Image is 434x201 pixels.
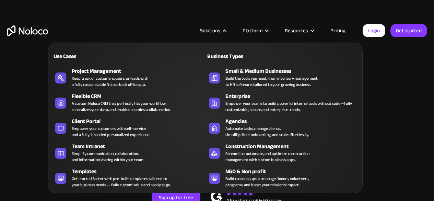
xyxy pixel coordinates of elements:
[52,166,205,189] a: TemplatesGet started faster with pre-built templates tailored toyour business needs — fully custo...
[52,52,126,60] div: Use Cases
[243,26,262,35] div: Platform
[52,66,205,89] a: Project ManagementKeep track of customers, users, or leads witha fully customizable Noloco back o...
[7,25,48,36] a: home
[72,142,208,150] div: Team Intranet
[72,150,144,163] div: Simplify communication, collaboration, and information sharing within your team.
[72,100,171,113] div: A custom Noloco CRM that perfectly fits your workflow, centralizes your data, and enables seamles...
[72,75,148,88] div: Keep track of customers, users, or leads with a fully customizable Noloco back office app.
[200,26,220,35] div: Solutions
[191,26,234,35] div: Solutions
[225,167,362,176] div: NGO & Non profit
[206,91,359,114] a: EnterpriseEmpower your teams to build powerful internal tools without code—fully customizable, se...
[225,92,362,100] div: Enterprise
[206,141,359,164] a: Construction ManagementStreamline, automate, and optimize constructionmanagement with custom busi...
[234,26,276,35] div: Platform
[206,48,359,64] a: Business Types
[52,116,205,139] a: Client PortalEmpower your customers with self-serviceand a fully-branded personalized experience.
[225,176,309,188] div: Build custom apps to manage donors, volunteers, programs, and boost your mission’s impact.
[225,142,362,150] div: Construction Management
[72,125,150,138] div: Empower your customers with self-service and a fully-branded personalized experience.
[72,92,208,100] div: Flexible CRM
[363,24,385,37] a: Login
[52,141,205,164] a: Team IntranetSimplify communication, collaboration,and information sharing within your team.
[206,52,280,60] div: Business Types
[322,26,354,35] a: Pricing
[206,166,359,189] a: NGO & Non profitBuild custom apps to manage donors, volunteers,programs, and boost your mission’s...
[52,91,205,114] a: Flexible CRMA custom Noloco CRM that perfectly fits your workflow,centralizes your data, and enab...
[390,24,427,37] a: Get started
[72,67,208,75] div: Project Management
[7,81,427,136] h2: Business Apps for Teams
[225,150,309,163] div: Streamline, automate, and optimize construction management with custom business apps.
[48,33,363,193] nav: Solutions
[276,26,322,35] div: Resources
[206,66,359,89] a: Small & Medium BusinessesBuild the tools you need, from inventory managementto HR software, tailo...
[72,167,208,176] div: Templates
[285,26,308,35] div: Resources
[72,176,171,188] div: Get started faster with pre-built templates tailored to your business needs — fully customizable ...
[52,48,205,64] a: Use Cases
[7,69,427,74] h1: Custom No-Code Business Apps Platform
[225,100,355,113] div: Empower your teams to build powerful internal tools without code—fully customizable, secure, and ...
[206,116,359,139] a: AgenciesAutomate tasks, manage clients,simplify client onboarding, and scale effortlessly.
[225,125,309,138] div: Automate tasks, manage clients, simplify client onboarding, and scale effortlessly.
[225,117,362,125] div: Agencies
[225,75,318,88] div: Build the tools you need, from inventory management to HR software, tailored to your growing busi...
[225,67,362,75] div: Small & Medium Businesses
[72,117,208,125] div: Client Portal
